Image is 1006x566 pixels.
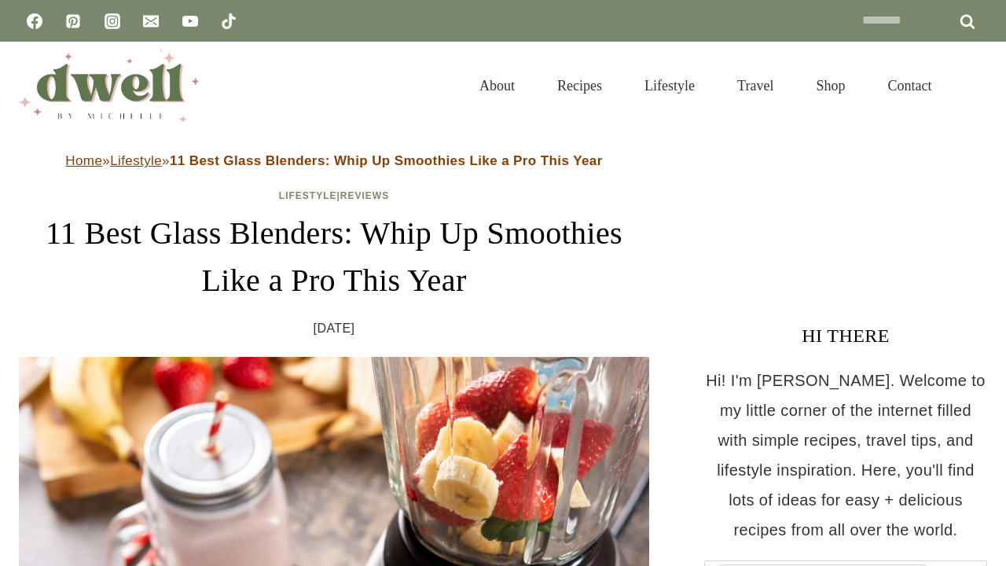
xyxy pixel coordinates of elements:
a: Email [135,6,167,37]
span: » » [65,153,602,168]
a: Reviews [340,190,389,201]
a: Facebook [19,6,50,37]
a: Travel [716,58,795,113]
nav: Primary Navigation [458,58,953,113]
h3: HI THERE [704,322,987,350]
img: DWELL by michelle [19,50,200,122]
a: Instagram [97,6,128,37]
a: Lifestyle [110,153,162,168]
a: Lifestyle [279,190,337,201]
time: [DATE] [314,317,355,340]
strong: 11 Best Glass Blenders: Whip Up Smoothies Like a Pro This Year [170,153,603,168]
span: | [279,190,389,201]
a: About [458,58,536,113]
p: Hi! I'm [PERSON_NAME]. Welcome to my little corner of the internet filled with simple recipes, tr... [704,366,987,545]
a: Recipes [536,58,623,113]
a: Contact [866,58,953,113]
h1: 11 Best Glass Blenders: Whip Up Smoothies Like a Pro This Year [19,210,649,304]
a: Shop [795,58,866,113]
a: Pinterest [57,6,89,37]
a: TikTok [213,6,244,37]
a: Lifestyle [623,58,716,113]
a: YouTube [174,6,206,37]
a: Home [65,153,102,168]
button: View Search Form [960,72,987,99]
